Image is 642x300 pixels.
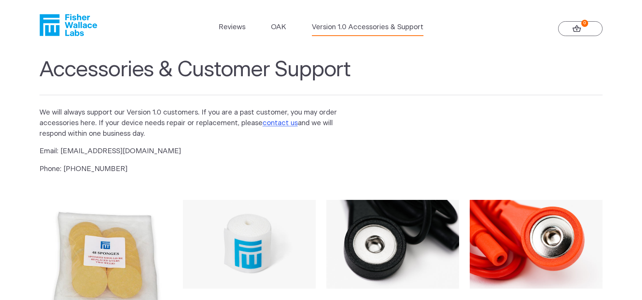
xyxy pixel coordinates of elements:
a: Version 1.0 Accessories & Support [312,22,423,33]
p: We will always support our Version 1.0 customers. If you are a past customer, you may order acces... [39,107,349,139]
p: Email: [EMAIL_ADDRESS][DOMAIN_NAME] [39,146,349,157]
a: 0 [558,21,603,36]
a: Reviews [219,22,245,33]
strong: 0 [581,20,588,27]
img: Replacement Red Lead Wire [470,200,603,289]
p: Phone: [PHONE_NUMBER] [39,164,349,174]
a: Fisher Wallace [39,14,97,36]
a: contact us [263,119,298,127]
h1: Accessories & Customer Support [39,57,603,95]
a: OAK [271,22,286,33]
img: Replacement Velcro Headband [183,200,316,289]
img: Replacement Black Lead Wire [326,200,459,289]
